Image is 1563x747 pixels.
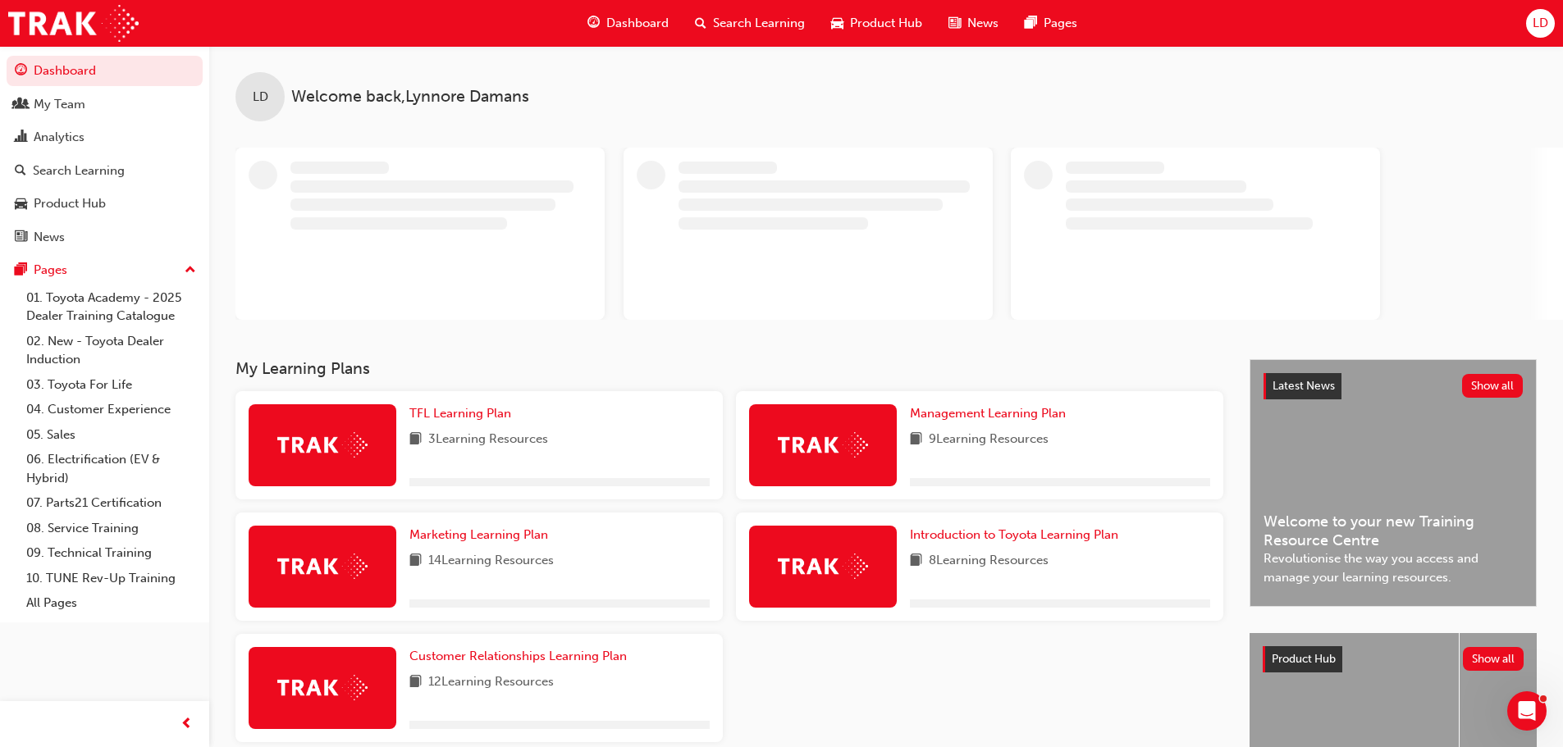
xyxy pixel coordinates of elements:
span: guage-icon [15,64,27,79]
span: up-icon [185,260,196,281]
a: 02. New - Toyota Dealer Induction [20,329,203,372]
div: Analytics [34,128,85,147]
span: 9 Learning Resources [929,430,1049,450]
a: All Pages [20,590,203,616]
span: Customer Relationships Learning Plan [409,649,627,663]
a: search-iconSearch Learning [682,7,818,40]
button: DashboardMy TeamAnalyticsSearch LearningProduct HubNews [7,52,203,255]
span: Welcome to your new Training Resource Centre [1264,512,1523,549]
button: Show all [1463,647,1524,671]
a: 06. Electrification (EV & Hybrid) [20,447,203,490]
button: Pages [7,255,203,285]
span: Marketing Learning Plan [409,527,548,542]
span: Pages [1044,14,1077,33]
span: car-icon [831,13,843,34]
span: prev-icon [181,714,193,735]
a: 10. TUNE Rev-Up Training [20,566,203,591]
span: guage-icon [587,13,600,34]
span: book-icon [910,430,922,450]
span: Product Hub [850,14,922,33]
span: Welcome back , Lynnore Damans [291,88,529,107]
a: Latest NewsShow allWelcome to your new Training Resource CentreRevolutionise the way you access a... [1250,359,1537,607]
span: search-icon [15,164,26,179]
span: pages-icon [1025,13,1037,34]
span: Latest News [1273,379,1335,393]
a: 07. Parts21 Certification [20,490,203,516]
span: 14 Learning Resources [428,551,554,572]
img: Trak [277,675,368,700]
span: book-icon [409,430,422,450]
a: Dashboard [7,56,203,86]
a: Introduction to Toyota Learning Plan [910,526,1125,544]
span: Search Learning [713,14,805,33]
span: people-icon [15,98,27,112]
span: chart-icon [15,130,27,145]
span: LD [253,88,268,107]
span: book-icon [910,551,922,572]
a: 01. Toyota Academy - 2025 Dealer Training Catalogue [20,285,203,329]
img: Trak [277,553,368,579]
a: News [7,222,203,253]
a: Latest NewsShow all [1264,373,1523,399]
a: Product Hub [7,189,203,219]
span: Revolutionise the way you access and manage your learning resources. [1264,549,1523,586]
a: pages-iconPages [1012,7,1090,40]
span: car-icon [15,197,27,212]
a: TFL Learning Plan [409,404,518,423]
iframe: Intercom live chat [1507,691,1547,731]
img: Trak [8,5,139,42]
img: Trak [277,432,368,458]
a: 03. Toyota For Life [20,372,203,398]
span: book-icon [409,672,422,693]
span: 8 Learning Resources [929,551,1049,572]
div: My Team [34,95,85,114]
a: news-iconNews [935,7,1012,40]
span: search-icon [695,13,706,34]
span: news-icon [948,13,961,34]
a: Management Learning Plan [910,404,1072,423]
span: TFL Learning Plan [409,406,511,421]
div: Product Hub [34,194,106,213]
a: Analytics [7,122,203,153]
a: 05. Sales [20,422,203,448]
a: 08. Service Training [20,516,203,541]
span: news-icon [15,230,27,245]
span: News [967,14,999,33]
a: My Team [7,89,203,120]
span: 3 Learning Resources [428,430,548,450]
h3: My Learning Plans [235,359,1223,378]
img: Trak [778,432,868,458]
span: pages-icon [15,263,27,278]
span: LD [1533,14,1548,33]
a: Product HubShow all [1263,646,1524,672]
span: 12 Learning Resources [428,672,554,693]
img: Trak [778,553,868,579]
span: book-icon [409,551,422,572]
a: guage-iconDashboard [574,7,682,40]
a: Marketing Learning Plan [409,526,555,544]
a: 09. Technical Training [20,540,203,566]
button: LD [1526,9,1555,38]
a: Customer Relationships Learning Plan [409,647,633,666]
a: 04. Customer Experience [20,397,203,422]
span: Dashboard [606,14,669,33]
span: Management Learning Plan [910,406,1066,421]
div: News [34,228,65,247]
span: Introduction to Toyota Learning Plan [910,527,1118,542]
a: Search Learning [7,156,203,186]
button: Show all [1462,374,1524,398]
span: Product Hub [1272,652,1336,666]
a: car-iconProduct Hub [818,7,935,40]
div: Pages [34,261,67,280]
div: Search Learning [33,162,125,180]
